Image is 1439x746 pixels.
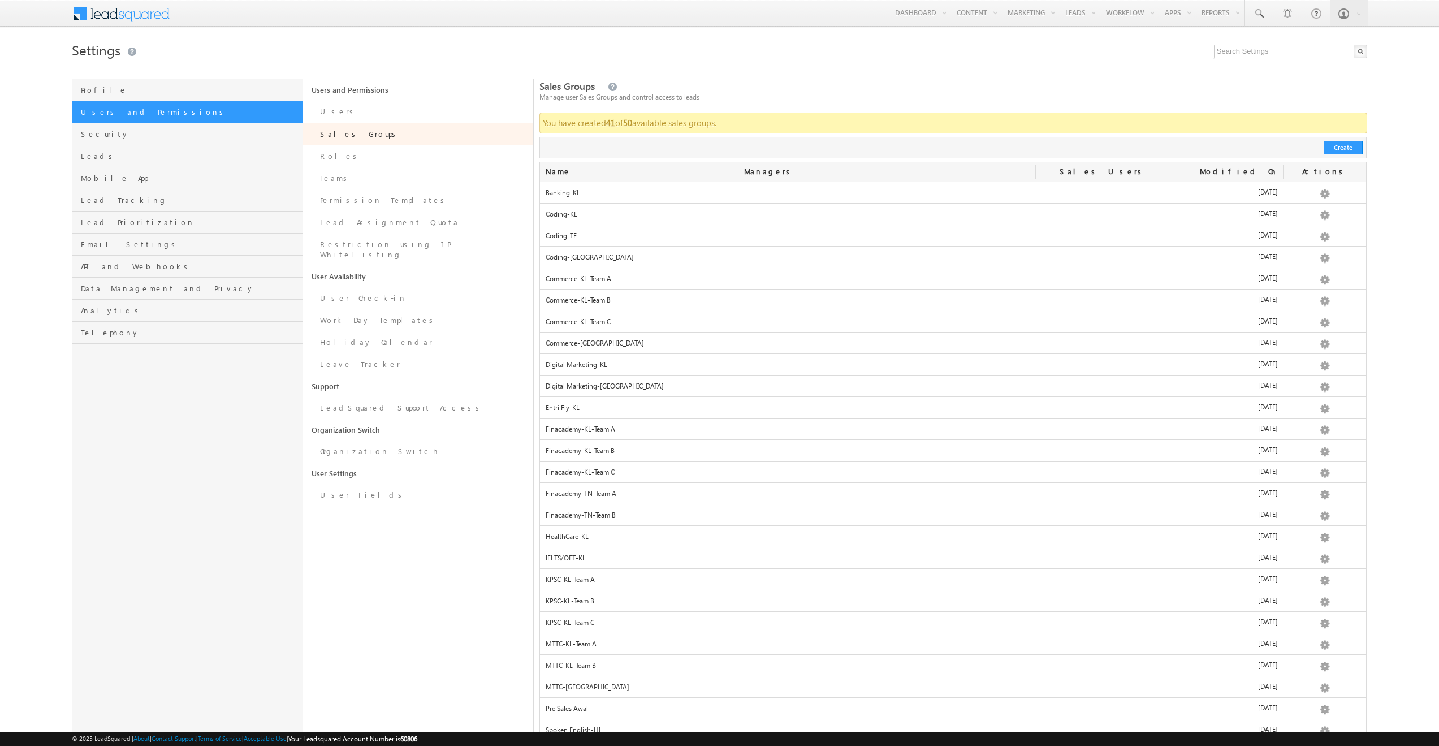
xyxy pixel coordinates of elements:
[539,80,595,93] span: Sales Groups
[81,173,299,183] span: Mobile App
[1151,230,1284,246] div: [DATE]
[81,85,299,95] span: Profile
[1151,703,1284,719] div: [DATE]
[546,381,733,391] label: Digital Marketing-[GEOGRAPHIC_DATA]
[72,123,302,145] a: Security
[1151,660,1284,676] div: [DATE]
[303,145,533,167] a: Roles
[1151,531,1284,547] div: [DATE]
[1151,467,1284,482] div: [DATE]
[152,735,196,742] a: Contact Support
[546,596,733,606] label: KPSC-KL-Team B
[303,101,533,123] a: Users
[81,283,299,294] span: Data Management and Privacy
[303,376,533,397] a: Support
[546,360,733,370] label: Digital Marketing-KL
[303,441,533,463] a: Organization Switch
[1151,381,1284,396] div: [DATE]
[1151,209,1284,225] div: [DATE]
[303,123,533,145] a: Sales Groups
[400,735,417,743] span: 60806
[1324,141,1363,154] button: Create
[303,287,533,309] a: User Check-in
[546,209,733,219] label: Coding-KL
[303,189,533,212] a: Permission Templates
[81,305,299,316] span: Analytics
[1151,424,1284,439] div: [DATE]
[546,618,733,628] label: KPSC-KL-Team C
[72,256,302,278] a: API and Webhooks
[606,117,615,128] strong: 41
[546,317,733,327] label: Commerce-KL-Team C
[1151,162,1284,182] div: Modified On
[546,725,733,735] label: Spoken English-HI
[303,266,533,287] a: User Availability
[546,338,733,348] label: Commerce-[GEOGRAPHIC_DATA]
[1151,316,1284,332] div: [DATE]
[72,79,302,101] a: Profile
[81,107,299,117] span: Users and Permissions
[81,261,299,271] span: API and Webhooks
[1151,510,1284,525] div: [DATE]
[303,397,533,419] a: LeadSquared Support Access
[540,162,738,182] div: Name
[72,212,302,234] a: Lead Prioritization
[546,403,733,413] label: Entri Fly-KL
[546,274,733,284] label: Commerce-KL-Team A
[546,510,733,520] label: Finacademy-TN-Team B
[72,41,120,59] span: Settings
[1151,617,1284,633] div: [DATE]
[81,151,299,161] span: Leads
[1151,488,1284,504] div: [DATE]
[303,79,533,101] a: Users and Permissions
[303,167,533,189] a: Teams
[546,532,733,542] label: HealthCare-KL
[546,639,733,649] label: MTTC-KL-Team A
[72,322,302,344] a: Telephony
[546,489,733,499] label: Finacademy-TN-Team A
[72,145,302,167] a: Leads
[546,661,733,671] label: MTTC-KL-Team B
[1284,162,1366,182] div: Actions
[1151,295,1284,311] div: [DATE]
[81,129,299,139] span: Security
[1151,359,1284,375] div: [DATE]
[81,195,299,205] span: Lead Tracking
[72,234,302,256] a: Email Settings
[546,446,733,456] label: Finacademy-KL-Team B
[72,167,302,189] a: Mobile App
[1151,338,1284,353] div: [DATE]
[1151,273,1284,289] div: [DATE]
[738,162,1036,182] div: Managers
[303,353,533,376] a: Leave Tracker
[72,189,302,212] a: Lead Tracking
[303,234,533,266] a: Restriction using IP Whitelisting
[546,188,733,198] label: Banking-KL
[1151,553,1284,568] div: [DATE]
[72,734,417,744] span: © 2025 LeadSquared | | | | |
[303,309,533,331] a: Work Day Templates
[1151,252,1284,268] div: [DATE]
[546,553,733,563] label: IELTS/OET-KL
[244,735,287,742] a: Acceptable Use
[72,278,302,300] a: Data Management and Privacy
[133,735,150,742] a: About
[546,295,733,305] label: Commerce-KL-Team B
[546,252,733,262] label: Coding-[GEOGRAPHIC_DATA]
[1151,596,1284,611] div: [DATE]
[539,92,1367,102] div: Manage user Sales Groups and control access to leads
[1036,162,1151,182] div: Sales Users
[546,231,733,241] label: Coding-TE
[198,735,242,742] a: Terms of Service
[303,331,533,353] a: Holiday Calendar
[623,117,632,128] strong: 50
[81,217,299,227] span: Lead Prioritization
[72,101,302,123] a: Users and Permissions
[81,239,299,249] span: Email Settings
[1151,682,1284,697] div: [DATE]
[1151,725,1284,740] div: [DATE]
[546,467,733,477] label: Finacademy-KL-Team C
[303,212,533,234] a: Lead Assignment Quota
[1214,45,1367,58] input: Search Settings
[546,704,733,714] label: Pre Sales Awal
